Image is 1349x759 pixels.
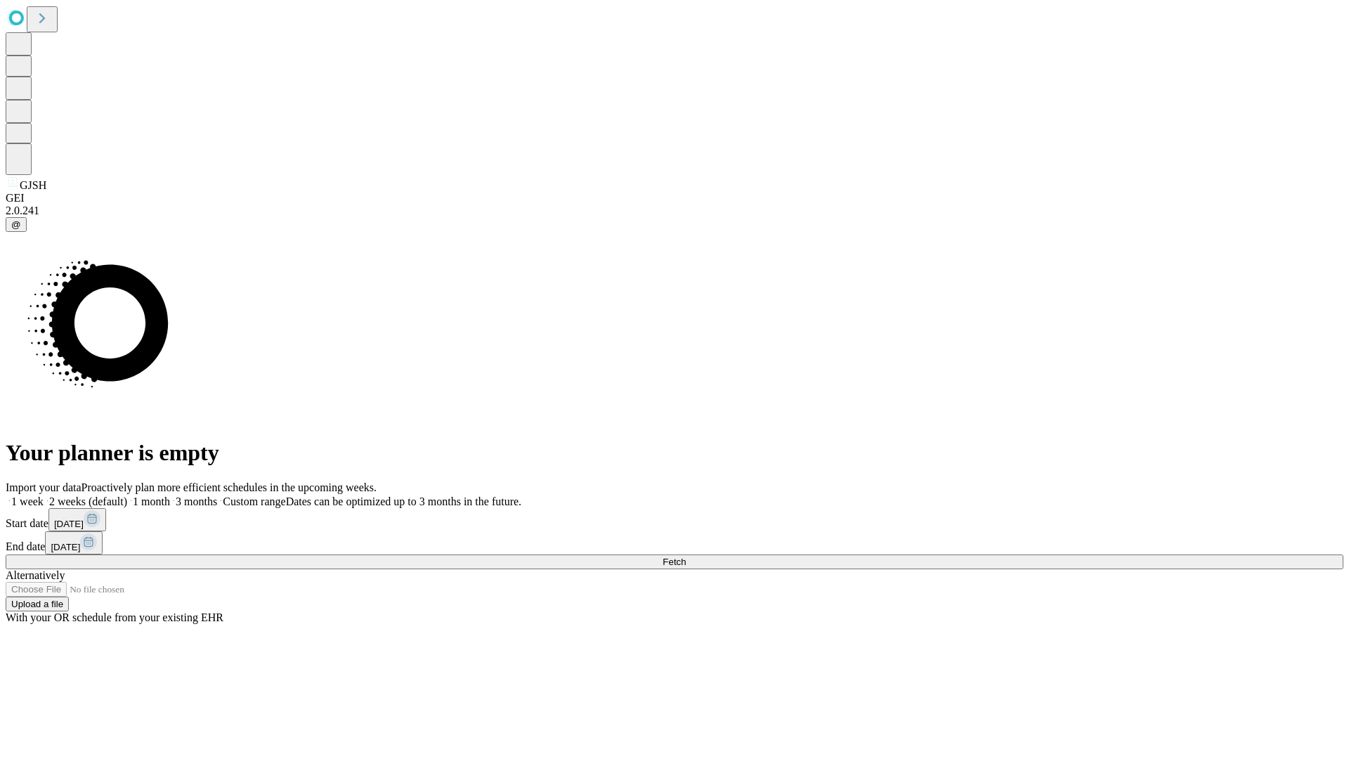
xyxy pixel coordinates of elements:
span: GJSH [20,179,46,191]
span: [DATE] [51,542,80,552]
button: [DATE] [45,531,103,554]
span: Fetch [663,557,686,567]
span: 3 months [176,495,217,507]
div: End date [6,531,1343,554]
span: [DATE] [54,519,84,529]
span: 1 month [133,495,170,507]
span: Import your data [6,481,82,493]
button: [DATE] [48,508,106,531]
span: With your OR schedule from your existing EHR [6,611,223,623]
div: GEI [6,192,1343,205]
span: @ [11,219,21,230]
div: Start date [6,508,1343,531]
button: Upload a file [6,597,69,611]
div: 2.0.241 [6,205,1343,217]
span: Dates can be optimized up to 3 months in the future. [286,495,521,507]
span: Alternatively [6,569,65,581]
span: Proactively plan more efficient schedules in the upcoming weeks. [82,481,377,493]
span: 2 weeks (default) [49,495,127,507]
button: Fetch [6,554,1343,569]
span: Custom range [223,495,285,507]
h1: Your planner is empty [6,440,1343,466]
span: 1 week [11,495,44,507]
button: @ [6,217,27,232]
